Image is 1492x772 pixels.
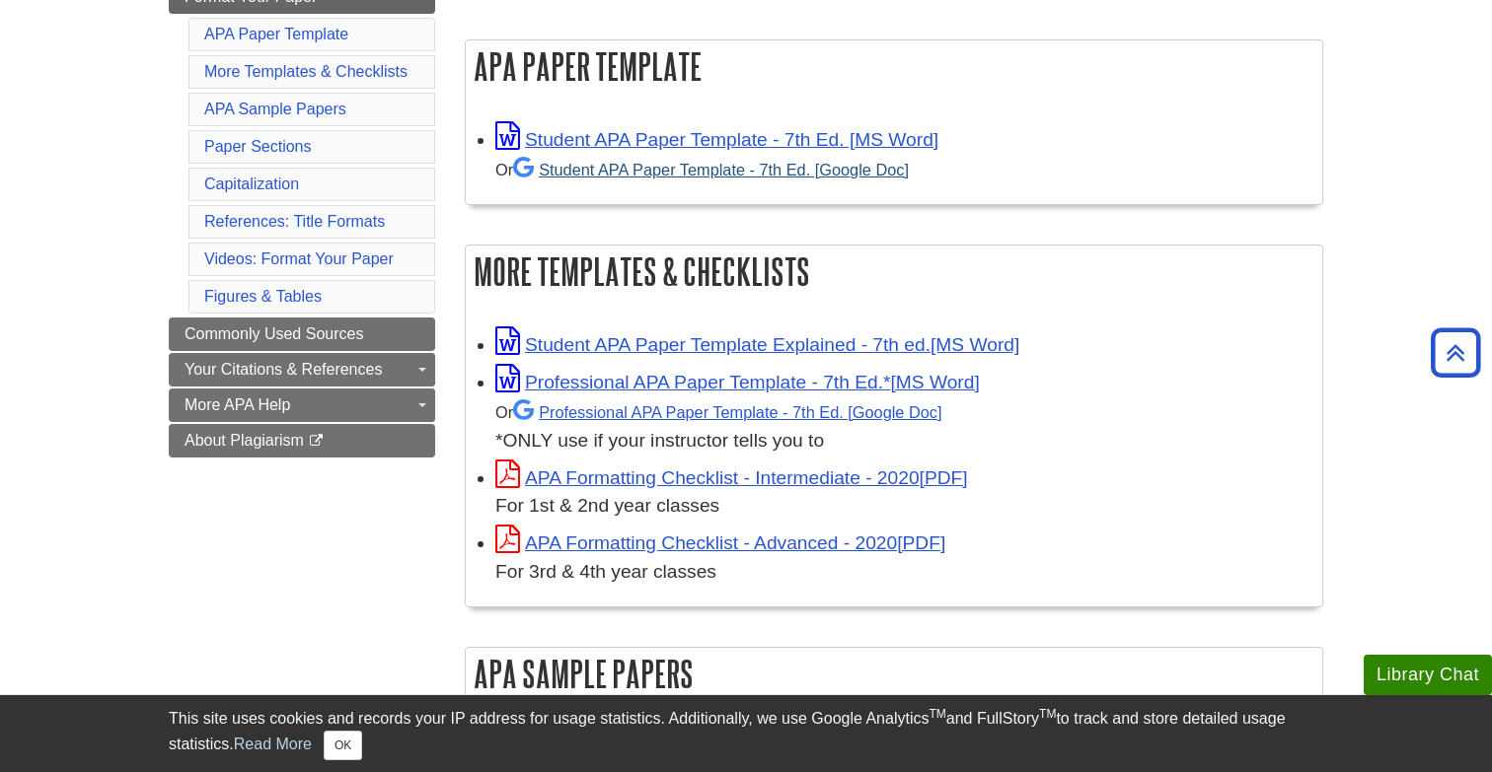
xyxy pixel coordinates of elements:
div: For 1st & 2nd year classes [495,492,1312,521]
h2: APA Paper Template [466,40,1322,93]
a: Link opens in new window [495,532,945,553]
a: APA Paper Template [204,26,348,42]
a: Link opens in new window [495,372,980,392]
a: Link opens in new window [495,334,1019,355]
a: Your Citations & References [169,353,435,386]
sup: TM [1039,707,1056,721]
h2: APA Sample Papers [466,648,1322,700]
button: Library Chat [1364,655,1492,695]
a: Figures & Tables [204,288,322,305]
button: Close [324,731,362,760]
a: Paper Sections [204,138,312,155]
a: More Templates & Checklists [204,63,408,80]
a: Student APA Paper Template - 7th Ed. [Google Doc] [513,161,909,178]
a: Back to Top [1424,339,1487,366]
a: Link opens in new window [495,129,938,150]
span: Commonly Used Sources [185,325,363,342]
a: More APA Help [169,388,435,422]
span: About Plagiarism [185,432,304,449]
small: Or [495,403,941,421]
a: APA Sample Papers [204,101,346,117]
div: This site uses cookies and records your IP address for usage statistics. Additionally, we use Goo... [169,707,1323,760]
a: About Plagiarism [169,424,435,457]
div: *ONLY use if your instructor tells you to [495,397,1312,456]
sup: TM [929,707,945,721]
a: Commonly Used Sources [169,317,435,351]
a: References: Title Formats [204,213,385,230]
a: Capitalization [204,175,299,192]
a: Link opens in new window [495,467,968,488]
a: Professional APA Paper Template - 7th Ed. [513,403,941,421]
div: For 3rd & 4th year classes [495,558,1312,587]
span: Your Citations & References [185,361,382,378]
i: This link opens in a new window [308,435,325,448]
a: Read More [234,736,312,752]
small: Or [495,161,909,178]
h2: More Templates & Checklists [466,246,1322,298]
a: Videos: Format Your Paper [204,250,394,267]
span: More APA Help [185,396,290,413]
